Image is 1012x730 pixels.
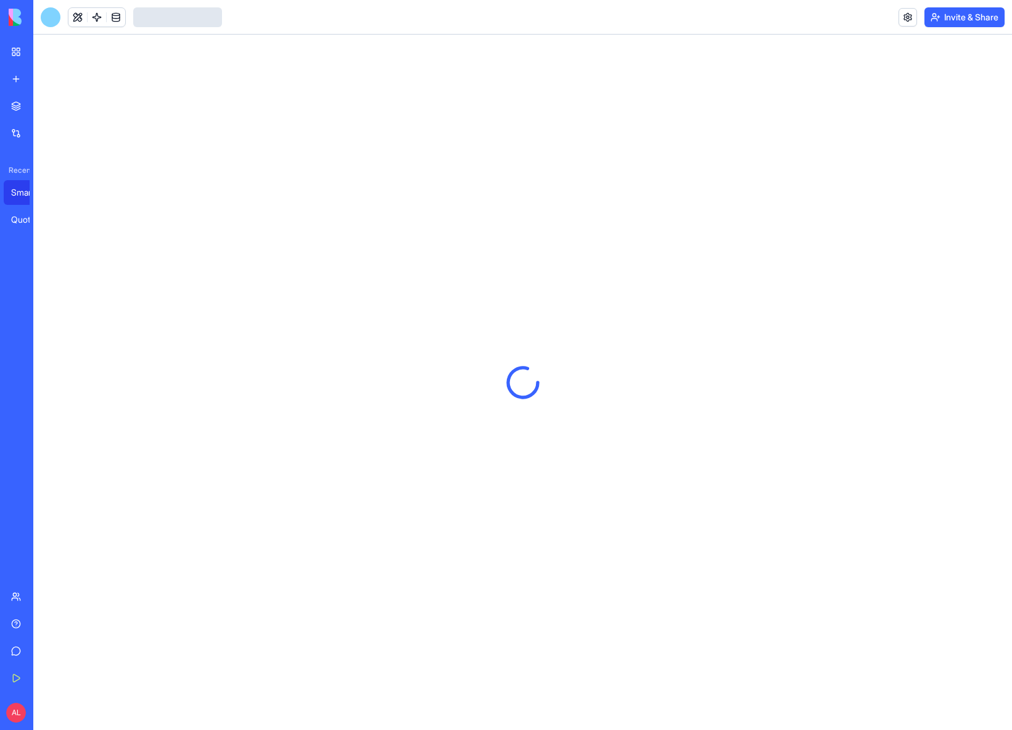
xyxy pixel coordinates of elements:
img: logo [9,9,85,26]
a: Smart Reminders [4,180,53,205]
div: Quote Collector [11,214,46,226]
button: Invite & Share [924,7,1005,27]
span: Recent [4,165,30,175]
a: Quote Collector [4,207,53,232]
span: AL [6,703,26,723]
div: Smart Reminders [11,186,46,199]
